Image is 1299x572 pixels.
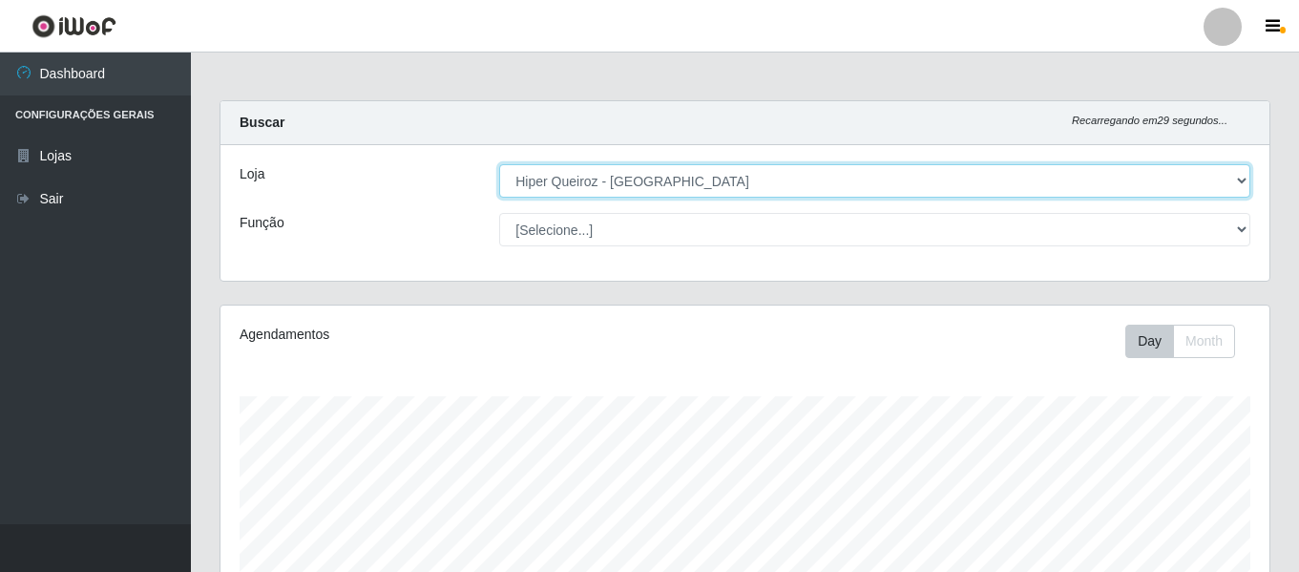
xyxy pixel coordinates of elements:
[1173,325,1235,358] button: Month
[1072,115,1227,126] i: Recarregando em 29 segundos...
[240,325,644,345] div: Agendamentos
[240,164,264,184] label: Loja
[240,213,284,233] label: Função
[240,115,284,130] strong: Buscar
[1125,325,1235,358] div: First group
[1125,325,1250,358] div: Toolbar with button groups
[31,14,116,38] img: CoreUI Logo
[1125,325,1174,358] button: Day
